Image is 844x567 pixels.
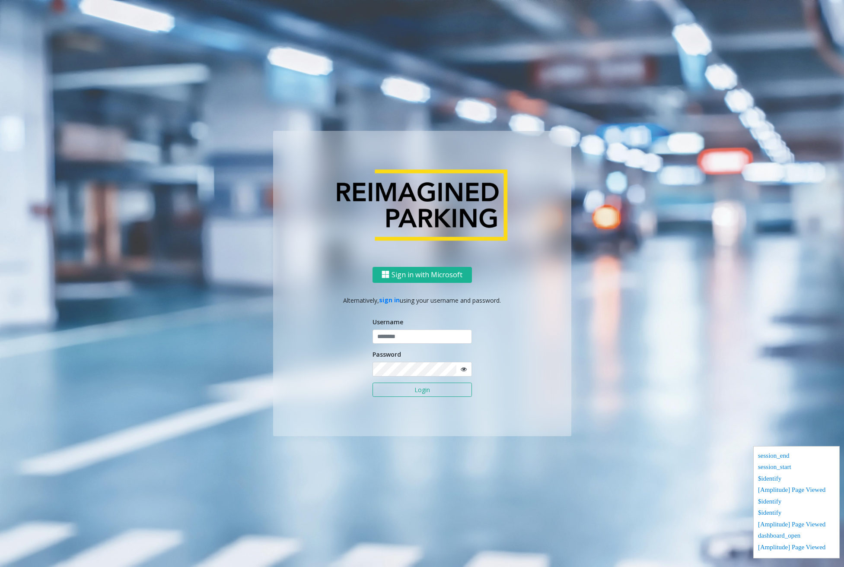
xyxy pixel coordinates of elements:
[282,295,563,304] p: Alternatively, using your username and password.
[758,474,835,485] div: $identify
[379,296,400,304] a: sign in
[758,542,835,554] div: [Amplitude] Page Viewed
[758,485,835,497] div: [Amplitude] Page Viewed
[758,462,835,474] div: session_start
[758,519,835,531] div: [Amplitude] Page Viewed
[758,531,835,542] div: dashboard_open
[373,383,472,397] button: Login
[758,497,835,508] div: $identify
[373,317,403,326] label: Username
[758,451,835,462] div: session_end
[373,350,401,359] label: Password
[373,266,472,282] button: Sign in with Microsoft
[758,508,835,519] div: $identify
